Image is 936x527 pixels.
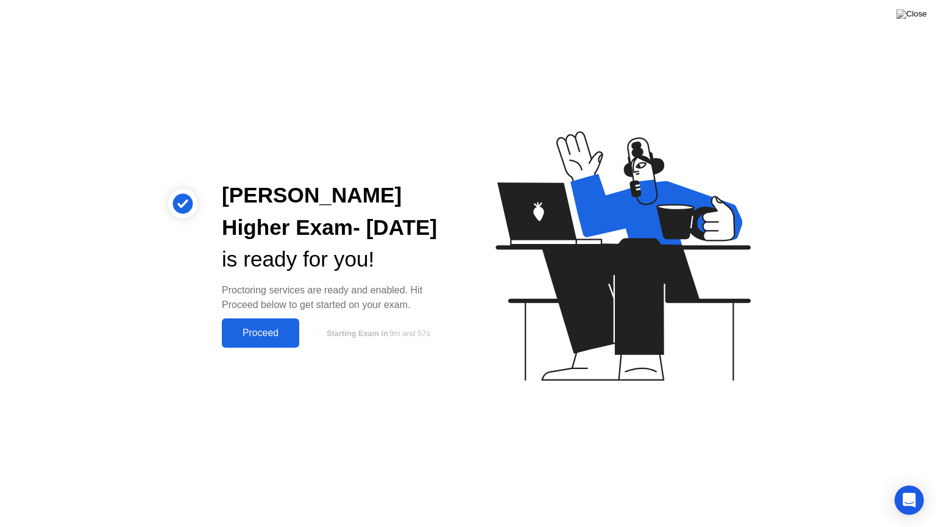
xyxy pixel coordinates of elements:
[222,283,448,312] div: Proctoring services are ready and enabled. Hit Proceed below to get started on your exam.
[389,329,430,338] span: 9m and 57s
[895,486,924,515] div: Open Intercom Messenger
[896,9,927,19] img: Close
[305,321,448,345] button: Starting Exam in9m and 57s
[222,179,448,244] div: [PERSON_NAME] Higher Exam- [DATE]
[225,328,296,339] div: Proceed
[222,318,299,348] button: Proceed
[222,243,448,276] div: is ready for you!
